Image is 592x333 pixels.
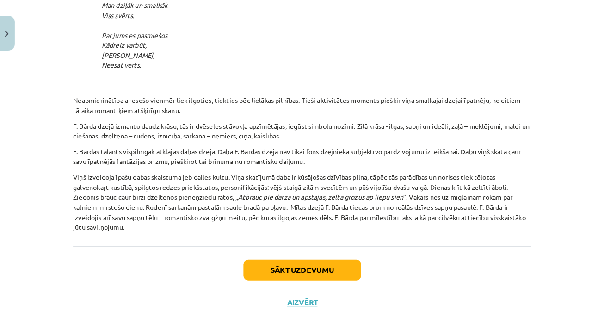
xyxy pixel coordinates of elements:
[73,151,519,170] p: F. Bārdas talants vispilnīgāk atklājas dabas dzejā. Daba F. Bārdas dzejā nav tikai fons dzejnieka...
[234,196,395,204] i: Atbrauc pie dārza un apstājas, zelta grožus ap liepu sien
[73,176,519,234] p: Viņš izveidoja īpašu dabas skaistuma jeb dailes kultu. Viņa skatījumā daba ir kūsājošas dzīvības ...
[278,298,314,308] button: Aizvērt
[73,101,519,120] p: Neapmierinātība ar esošo vienmēr liek ilgoties, tiekties pēc lielākas pilnības. Tieši aktivitātes...
[73,126,519,145] p: F. Bārda dzejā izmanto daudz krāsu, tās ir dvēseles stāvokļa apzīmētājas, iegūst simbolu nozīmi. ...
[6,38,10,44] img: icon-close-lesson-0947bae3869378f0d4975bcd49f059093ad1ed9edebbc8119c70593378902aed.svg
[239,261,353,282] button: Sākt uzdevumu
